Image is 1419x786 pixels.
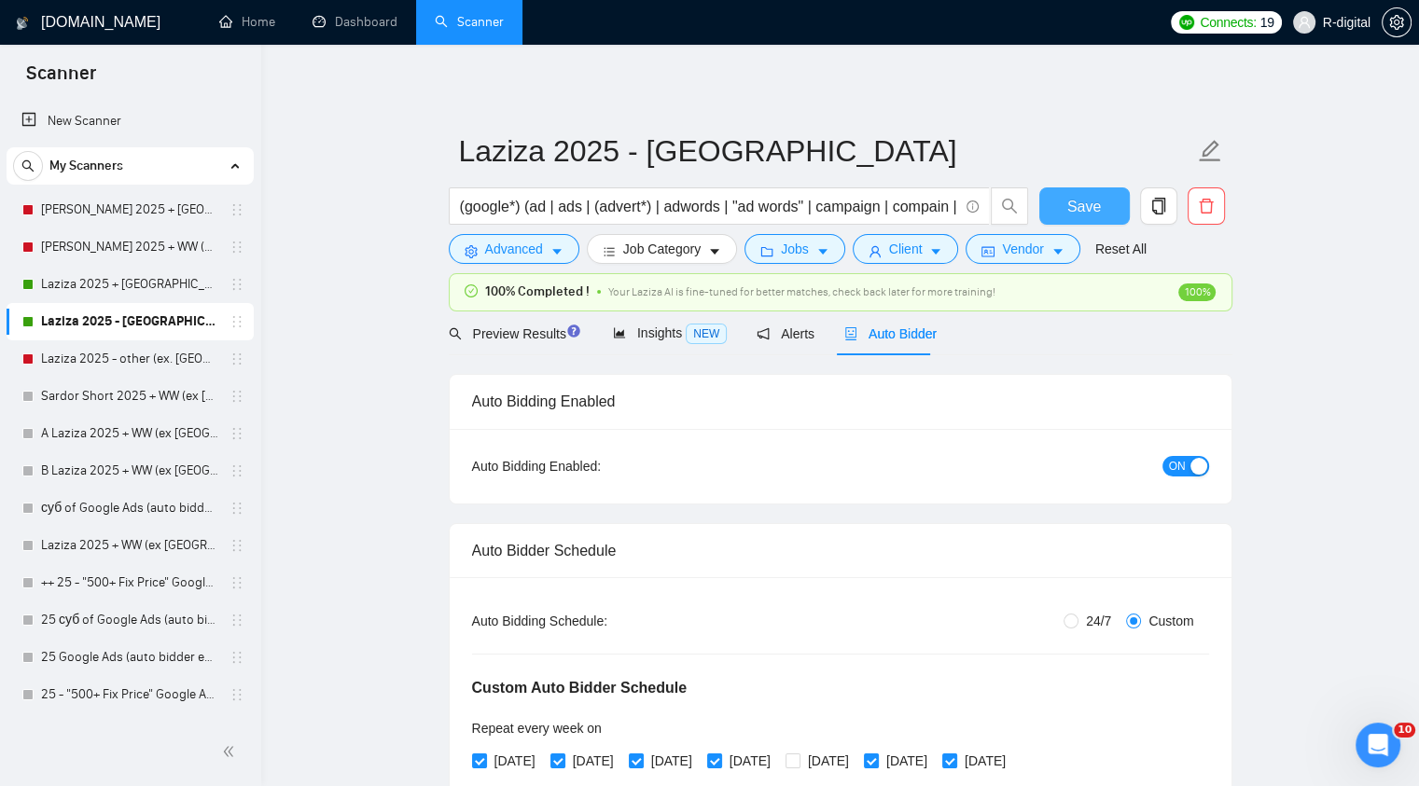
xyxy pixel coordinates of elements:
p: Message from Mariia, sent 2w ago [35,72,275,89]
span: caret-down [929,244,942,258]
span: caret-down [708,244,721,258]
img: upwork-logo.png [1179,15,1194,30]
li: New Scanner [7,103,254,140]
a: A Laziza 2025 + WW (ex [GEOGRAPHIC_DATA], [GEOGRAPHIC_DATA], [GEOGRAPHIC_DATA]) [41,415,218,452]
span: holder [230,314,244,329]
span: holder [230,538,244,553]
span: Alerts [757,326,814,341]
span: search [992,198,1027,214]
span: holder [230,389,244,404]
span: holder [230,277,244,292]
span: [DATE] [800,751,856,771]
span: holder [230,650,244,665]
span: caret-down [550,244,563,258]
input: Search Freelance Jobs... [460,195,958,218]
span: [DATE] [487,751,543,771]
button: userClientcaret-down [853,234,959,264]
span: search [14,159,42,172]
a: searchScanner [435,14,504,30]
button: copy [1140,187,1177,225]
span: check-circle [465,284,478,297]
a: homeHome [219,14,275,30]
span: idcard [981,244,995,258]
button: search [991,187,1028,225]
span: robot [844,327,857,340]
span: [DATE] [879,751,935,771]
a: 25 - "500+ Fix Price" Google Ads (auto bidder ex GTM) -> WW [41,676,218,713]
a: [PERSON_NAME] 2025 + WW (ex [GEOGRAPHIC_DATA], [GEOGRAPHIC_DATA], [GEOGRAPHIC_DATA]) [41,228,218,266]
span: area-chart [613,326,626,339]
a: Copy of 25 Google Ads (auto bidder ex GTM) -> [GEOGRAPHIC_DATA], Expert&Intermediate, H - $25, F ... [41,713,218,751]
span: Preview Results [449,326,583,341]
span: setting [465,244,478,258]
span: Connects: [1200,12,1256,33]
span: info-circle [967,200,979,213]
button: folderJobscaret-down [744,234,845,264]
a: dashboardDashboard [313,14,397,30]
span: user [1298,16,1311,29]
span: notification [757,327,770,340]
span: Scanner [11,60,111,99]
span: caret-down [1051,244,1064,258]
span: holder [230,687,244,702]
span: edit [1198,139,1222,163]
div: Auto Bidder Schedule [472,524,1209,577]
a: setting [1382,15,1412,30]
button: barsJob Categorycaret-down [587,234,737,264]
span: Save [1067,195,1101,218]
div: Tooltip anchor [566,324,583,338]
h5: Custom Auto Bidder Schedule [472,677,688,699]
div: Auto Bidding Schedule: [472,611,717,631]
input: Scanner name... [459,128,1194,174]
span: holder [230,352,244,366]
span: holder [230,463,244,478]
a: New Scanner [21,103,239,140]
span: 19 [1260,12,1274,33]
a: Laziza 2025 - [GEOGRAPHIC_DATA] [41,303,218,340]
a: суб of Google Ads (auto bidder ex GTM) -> [GEOGRAPHIC_DATA], Expert&Intermediate, H - $25, F -$30... [41,490,218,527]
span: holder [230,501,244,516]
span: copy [1141,198,1176,214]
span: 10 [1394,723,1415,738]
button: Save [1039,187,1130,225]
span: setting [1383,15,1411,30]
span: 100% [1178,283,1216,301]
span: Insights [613,325,727,340]
a: 25 суб of Google Ads (auto bidder ex GTM) -> [GEOGRAPHIC_DATA], Expert&Intermediate, H - $25, F -... [41,601,218,639]
a: Sardor Short 2025 + WW (ex [GEOGRAPHIC_DATA], [GEOGRAPHIC_DATA], [GEOGRAPHIC_DATA]) [41,378,218,415]
span: user [869,244,882,258]
a: [PERSON_NAME] 2025 + [GEOGRAPHIC_DATA], [GEOGRAPHIC_DATA], [GEOGRAPHIC_DATA] [41,191,218,228]
span: My Scanners [49,147,123,185]
span: search [449,327,462,340]
span: caret-down [816,244,829,258]
button: search [13,151,43,181]
div: Auto Bidding Enabled: [472,456,717,476]
span: bars [603,244,616,258]
a: Laziza 2025 - other (ex. [GEOGRAPHIC_DATA], [GEOGRAPHIC_DATA], [GEOGRAPHIC_DATA], [GEOGRAPHIC_DATA]) [41,340,218,378]
span: Repeat every week on [472,721,602,736]
span: Vendor [1002,239,1043,259]
span: NEW [686,324,727,344]
span: holder [230,426,244,441]
span: holder [230,575,244,590]
span: Your Laziza AI is fine-tuned for better matches, check back later for more training! [608,285,995,298]
span: holder [230,202,244,217]
img: logo [16,8,29,38]
span: [DATE] [565,751,621,771]
span: folder [760,244,773,258]
span: [DATE] [722,751,778,771]
span: Client [889,239,923,259]
a: Reset All [1095,239,1147,259]
span: Auto Bidder [844,326,937,341]
button: setting [1382,7,1412,37]
a: 25 Google Ads (auto bidder ex GTM) -> [GEOGRAPHIC_DATA], Expert&Intermediate, H - $25, F -$300, 4... [41,639,218,676]
button: delete [1188,187,1225,225]
span: delete [1189,198,1224,214]
span: holder [230,613,244,627]
span: holder [230,240,244,255]
span: ON [1169,456,1186,476]
button: settingAdvancedcaret-down [449,234,579,264]
span: Job Category [623,239,701,259]
span: [DATE] [957,751,1013,771]
span: double-left [222,742,241,761]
